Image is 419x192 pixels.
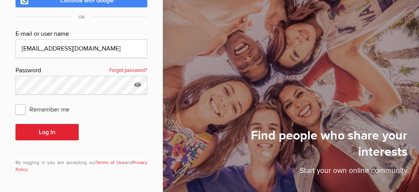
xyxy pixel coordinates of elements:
[16,29,147,39] div: E-mail or user name
[96,160,125,166] a: Terms of Use
[16,153,147,173] div: By logging in you are accepting our and
[109,66,147,76] a: Forgot password?
[16,39,147,58] input: Email@address.com
[71,14,92,20] span: OR
[202,128,407,165] h1: Find people who share your interests
[202,165,407,180] p: Start your own online community
[16,102,77,116] span: Remember me
[16,124,79,140] button: Log In
[16,66,147,76] div: Password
